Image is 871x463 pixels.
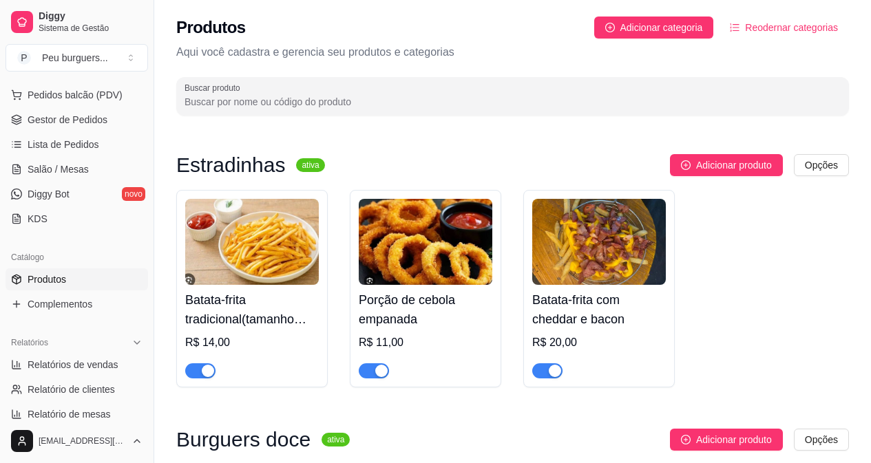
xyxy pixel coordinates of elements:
span: plus-circle [605,23,615,32]
a: Relatório de clientes [6,378,148,400]
button: Reodernar categorias [719,17,849,39]
a: Produtos [6,268,148,290]
span: Pedidos balcão (PDV) [28,88,123,102]
span: Relatório de clientes [28,383,115,396]
span: Reodernar categorias [745,20,838,35]
span: Relatórios de vendas [28,358,118,372]
img: product-image [185,199,319,285]
label: Buscar produto [185,82,245,94]
span: Relatórios [11,337,48,348]
span: Sistema de Gestão [39,23,143,34]
span: Complementos [28,297,92,311]
h3: Estradinhas [176,157,285,173]
button: Pedidos balcão (PDV) [6,84,148,106]
span: Adicionar categoria [620,20,703,35]
h4: Porção de cebola empanada [359,290,492,329]
h4: Batata-frita com cheddar e bacon [532,290,666,329]
sup: ativa [322,433,350,446]
a: DiggySistema de Gestão [6,6,148,39]
span: plus-circle [681,160,691,170]
img: product-image [359,199,492,285]
div: Peu burguers ... [42,51,108,65]
a: Complementos [6,293,148,315]
span: ordered-list [730,23,739,32]
span: Adicionar produto [696,158,772,173]
span: [EMAIL_ADDRESS][DOMAIN_NAME] [39,435,126,446]
div: R$ 11,00 [359,334,492,351]
p: Aqui você cadastra e gerencia seu produtos e categorias [176,44,849,61]
span: KDS [28,212,48,226]
button: Adicionar produto [670,154,783,176]
a: Relatórios de vendas [6,354,148,376]
a: Gestor de Pedidos [6,109,148,131]
div: R$ 14,00 [185,334,319,351]
span: Diggy Bot [28,187,70,201]
button: Adicionar categoria [594,17,714,39]
div: R$ 20,00 [532,334,666,351]
button: Adicionar produto [670,429,783,451]
button: Opções [794,154,849,176]
a: KDS [6,208,148,230]
span: Gestor de Pedidos [28,113,107,127]
h4: Batata-frita tradicional(tamanho único) [185,290,319,329]
h3: Burguers doce [176,431,311,448]
a: Diggy Botnovo [6,183,148,205]
span: Opções [805,158,838,173]
span: Relatório de mesas [28,407,111,421]
h2: Produtos [176,17,246,39]
span: P [17,51,31,65]
span: Produtos [28,272,66,286]
span: Diggy [39,10,143,23]
button: Opções [794,429,849,451]
span: Opções [805,432,838,447]
input: Buscar produto [185,95,841,109]
span: plus-circle [681,435,691,444]
div: Catálogo [6,246,148,268]
button: [EMAIL_ADDRESS][DOMAIN_NAME] [6,424,148,457]
a: Lista de Pedidos [6,133,148,155]
img: product-image [532,199,666,285]
span: Salão / Mesas [28,162,89,176]
a: Salão / Mesas [6,158,148,180]
button: Select a team [6,44,148,72]
span: Lista de Pedidos [28,138,99,151]
a: Relatório de mesas [6,403,148,425]
sup: ativa [296,158,324,172]
span: Adicionar produto [696,432,772,447]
